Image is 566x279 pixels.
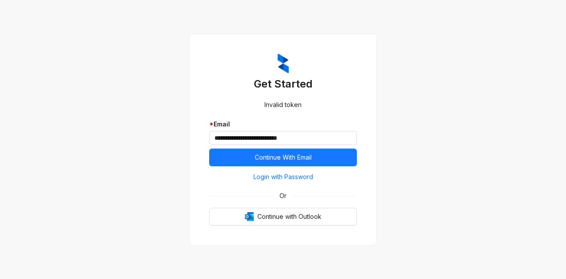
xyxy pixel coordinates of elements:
[245,212,254,221] img: Outlook
[209,100,357,110] div: Invalid token
[253,172,313,182] span: Login with Password
[209,208,357,225] button: OutlookContinue with Outlook
[273,191,293,201] span: Or
[209,149,357,166] button: Continue With Email
[257,212,321,222] span: Continue with Outlook
[209,119,357,129] div: Email
[278,54,289,74] img: ZumaIcon
[255,153,312,162] span: Continue With Email
[209,77,357,91] h3: Get Started
[209,170,357,184] button: Login with Password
